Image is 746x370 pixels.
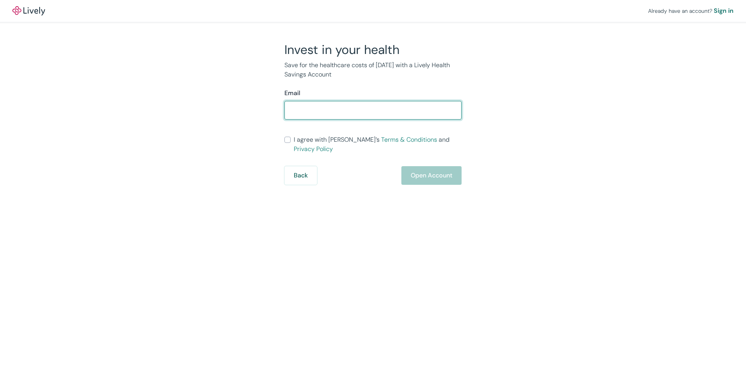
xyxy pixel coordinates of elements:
[284,42,462,57] h2: Invest in your health
[648,6,734,16] div: Already have an account?
[381,135,437,144] a: Terms & Conditions
[284,89,300,98] label: Email
[12,6,45,16] a: LivelyLively
[12,6,45,16] img: Lively
[284,166,317,185] button: Back
[294,145,333,153] a: Privacy Policy
[294,135,462,154] span: I agree with [PERSON_NAME]’s and
[714,6,734,16] a: Sign in
[284,61,462,79] p: Save for the healthcare costs of [DATE] with a Lively Health Savings Account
